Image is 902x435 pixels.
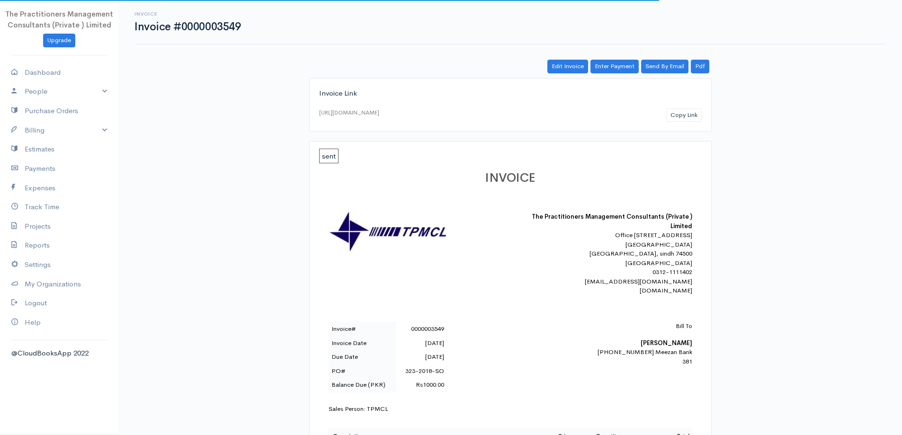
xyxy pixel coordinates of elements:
td: [DATE] [396,350,447,364]
div: [PHONE_NUMBER] Meezan Bank 381 [527,321,692,366]
td: 323-2018-SO [396,364,447,378]
div: [URL][DOMAIN_NAME] [319,108,379,117]
div: Invoice Link [319,88,702,99]
td: [DATE] [396,336,447,350]
td: Invoice# [329,322,396,336]
div: @CloudBooksApp 2022 [11,348,107,359]
span: The Practitioners Management Consultants (Private ) Limited [5,9,113,29]
a: Edit Invoice [547,60,588,73]
b: [PERSON_NAME] [641,339,692,347]
span: sent [319,149,339,163]
td: Balance Due (PKR) [329,378,396,392]
h1: Invoice #0000003549 [134,21,241,33]
b: The Practitioners Management Consultants (Private ) Limited [532,213,692,230]
h1: INVOICE [329,171,692,185]
div: Sales Person: TPMCL [329,404,692,414]
td: 0000003549 [396,322,447,336]
img: logo-30862.jpg [329,212,447,252]
td: Rs1000.00 [396,378,447,392]
a: Pdf [691,60,709,73]
a: Upgrade [43,34,75,47]
td: Invoice Date [329,336,396,350]
h6: Invoice [134,11,241,17]
button: Copy Link [666,108,702,122]
td: Due Date [329,350,396,364]
td: PO# [329,364,396,378]
a: Send By Email [641,60,688,73]
a: Enter Payment [590,60,639,73]
div: Office [STREET_ADDRESS] [GEOGRAPHIC_DATA] [GEOGRAPHIC_DATA], sindh 74500 [GEOGRAPHIC_DATA] 0312-1... [527,231,692,295]
p: Bill To [527,321,692,331]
